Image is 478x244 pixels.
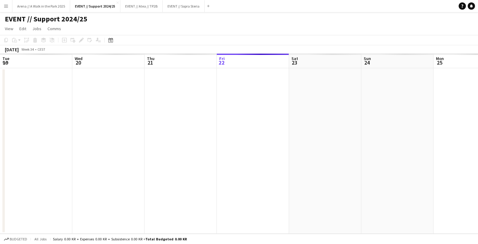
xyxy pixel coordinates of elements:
[145,237,187,241] span: Total Budgeted 0.00 KR
[435,59,444,66] span: 25
[20,47,35,52] span: Week 34
[291,56,298,61] span: Sat
[5,46,19,52] div: [DATE]
[5,26,13,31] span: View
[5,14,87,24] h1: EVENT // Support 2024/25
[47,26,61,31] span: Comms
[37,47,45,52] div: CEST
[19,26,26,31] span: Edit
[12,0,70,12] button: Arena // A Walk in the Park 2025
[2,25,16,33] a: View
[146,59,154,66] span: 21
[30,25,44,33] a: Jobs
[163,0,205,12] button: EVENT // Sopra Steria
[291,59,298,66] span: 23
[147,56,154,61] span: Thu
[436,56,444,61] span: Mon
[10,237,27,241] span: Budgeted
[2,59,9,66] span: 19
[120,0,163,12] button: EVENT // Atea // TP2B
[45,25,63,33] a: Comms
[33,237,48,241] span: All jobs
[218,59,225,66] span: 22
[53,237,187,241] div: Salary 0.00 KR + Expenses 0.00 KR + Subsistence 0.00 KR =
[75,56,83,61] span: Wed
[2,56,9,61] span: Tue
[219,56,225,61] span: Fri
[17,25,29,33] a: Edit
[364,56,371,61] span: Sun
[70,0,120,12] button: EVENT // Support 2024/25
[74,59,83,66] span: 20
[363,59,371,66] span: 24
[32,26,41,31] span: Jobs
[3,236,28,242] button: Budgeted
